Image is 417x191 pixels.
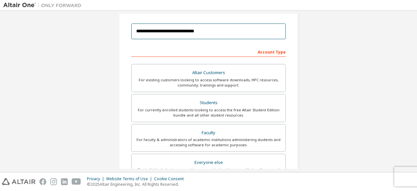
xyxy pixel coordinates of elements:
[136,107,281,118] div: For currently enrolled students looking to access the free Altair Student Edition bundle and all ...
[39,178,46,185] img: facebook.svg
[136,98,281,107] div: Students
[87,176,106,182] div: Privacy
[87,182,188,187] p: © 2025 Altair Engineering, Inc. All Rights Reserved.
[136,137,281,148] div: For faculty & administrators of academic institutions administering students and accessing softwa...
[136,68,281,77] div: Altair Customers
[136,167,281,178] div: For individuals, businesses and everyone else looking to try Altair software and explore our prod...
[61,178,68,185] img: linkedin.svg
[3,2,85,8] img: Altair One
[136,128,281,137] div: Faculty
[136,158,281,167] div: Everyone else
[2,178,36,185] img: altair_logo.svg
[50,178,57,185] img: instagram.svg
[72,178,81,185] img: youtube.svg
[154,176,188,182] div: Cookie Consent
[136,77,281,88] div: For existing customers looking to access software downloads, HPC resources, community, trainings ...
[131,46,286,57] div: Account Type
[106,176,154,182] div: Website Terms of Use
